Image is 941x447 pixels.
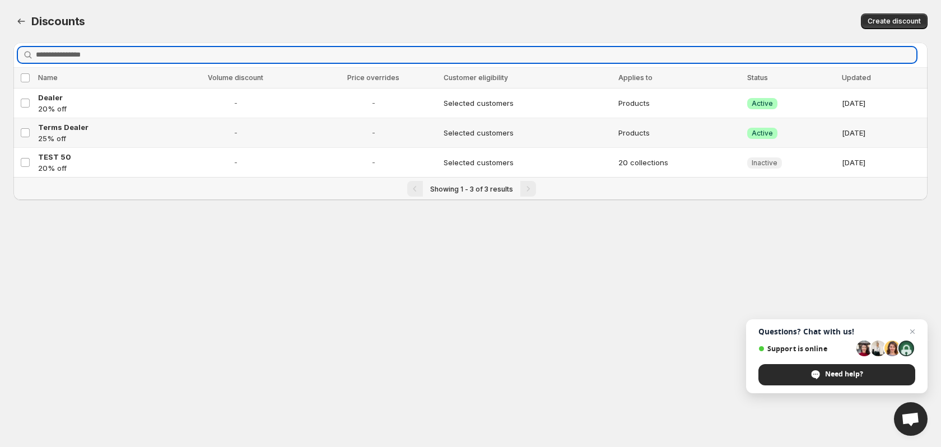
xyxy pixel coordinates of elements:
[838,118,928,148] td: [DATE]
[894,402,928,436] a: Open chat
[347,73,399,82] span: Price overrides
[38,133,161,144] p: 25% off
[752,99,773,108] span: Active
[38,123,88,132] span: Terms Dealer
[168,127,303,138] span: -
[38,103,161,114] p: 20% off
[13,177,928,200] nav: Pagination
[747,73,768,82] span: Status
[758,327,915,336] span: Questions? Chat with us!
[38,92,161,103] a: Dealer
[310,157,437,168] span: -
[758,344,853,353] span: Support is online
[615,148,744,178] td: 20 collections
[38,73,58,82] span: Name
[440,148,615,178] td: Selected customers
[168,157,303,168] span: -
[752,129,773,138] span: Active
[615,89,744,118] td: Products
[168,97,303,109] span: -
[38,162,161,174] p: 20% off
[838,89,928,118] td: [DATE]
[38,152,71,161] span: TEST 50
[440,89,615,118] td: Selected customers
[38,93,63,102] span: Dealer
[13,13,29,29] button: Back to dashboard
[825,369,863,379] span: Need help?
[868,17,921,26] span: Create discount
[444,73,508,82] span: Customer eligibility
[615,118,744,148] td: Products
[430,185,513,193] span: Showing 1 - 3 of 3 results
[842,73,871,82] span: Updated
[618,73,653,82] span: Applies to
[752,159,777,167] span: Inactive
[208,73,263,82] span: Volume discount
[310,97,437,109] span: -
[38,122,161,133] a: Terms Dealer
[38,151,161,162] a: TEST 50
[310,127,437,138] span: -
[838,148,928,178] td: [DATE]
[31,15,85,28] span: Discounts
[440,118,615,148] td: Selected customers
[758,364,915,385] span: Need help?
[861,13,928,29] button: Create discount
